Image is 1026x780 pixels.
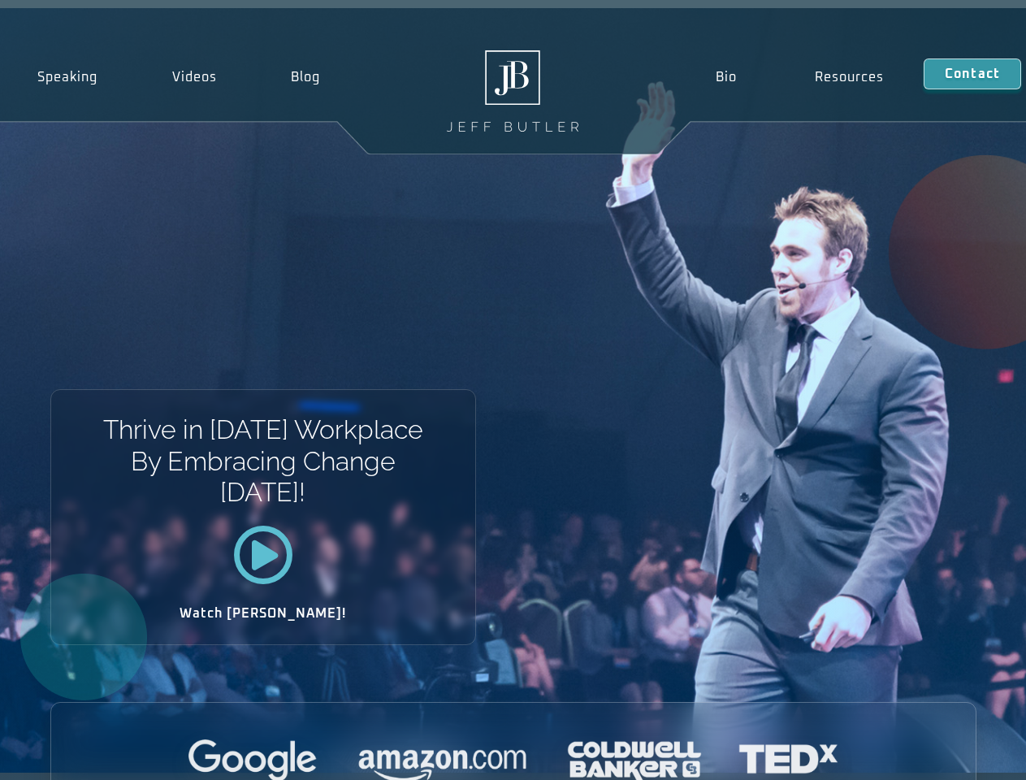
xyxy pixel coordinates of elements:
[135,58,254,96] a: Videos
[676,58,923,96] nav: Menu
[676,58,776,96] a: Bio
[102,414,424,508] h1: Thrive in [DATE] Workplace By Embracing Change [DATE]!
[945,67,1000,80] span: Contact
[924,58,1021,89] a: Contact
[253,58,357,96] a: Blog
[776,58,924,96] a: Resources
[108,607,418,620] h2: Watch [PERSON_NAME]!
